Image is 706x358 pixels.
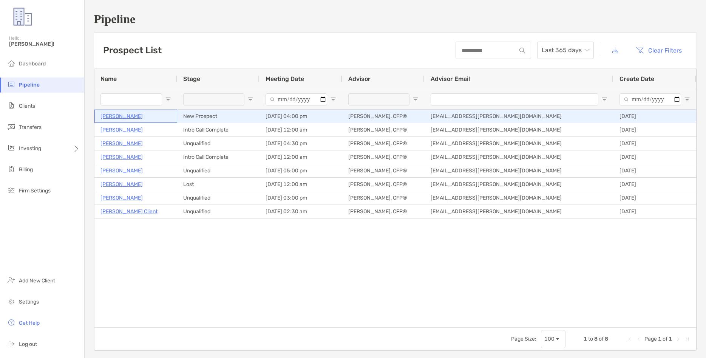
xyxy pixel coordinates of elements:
div: First Page [626,336,632,342]
div: Intro Call Complete [177,123,260,136]
button: Open Filter Menu [165,96,171,102]
button: Open Filter Menu [247,96,253,102]
span: 8 [594,336,598,342]
div: [EMAIL_ADDRESS][PERSON_NAME][DOMAIN_NAME] [425,178,613,191]
button: Clear Filters [630,42,687,59]
div: [EMAIL_ADDRESS][PERSON_NAME][DOMAIN_NAME] [425,110,613,123]
div: Intro Call Complete [177,150,260,164]
div: [DATE] 02:30 am [260,205,342,218]
span: Create Date [619,75,654,82]
span: 1 [658,336,661,342]
span: Settings [19,299,39,305]
div: Previous Page [635,336,641,342]
div: [EMAIL_ADDRESS][PERSON_NAME][DOMAIN_NAME] [425,191,613,205]
div: [DATE] [613,191,696,205]
span: 8 [605,336,608,342]
img: pipeline icon [7,80,16,89]
span: Name [100,75,117,82]
span: to [588,336,593,342]
p: [PERSON_NAME] [100,152,143,162]
span: Firm Settings [19,188,51,194]
a: [PERSON_NAME] [100,125,143,135]
div: [DATE] 03:00 pm [260,191,342,205]
div: Unqualified [177,137,260,150]
div: Unqualified [177,205,260,218]
a: [PERSON_NAME] [100,166,143,175]
span: Investing [19,145,41,152]
span: Transfers [19,124,42,130]
button: Open Filter Menu [330,96,336,102]
div: [DATE] 12:00 am [260,150,342,164]
div: [PERSON_NAME], CFP® [342,150,425,164]
img: settings icon [7,297,16,306]
span: Last 365 days [542,42,589,59]
img: add_new_client icon [7,276,16,285]
div: Page Size [541,330,565,348]
div: [DATE] 12:00 am [260,123,342,136]
a: [PERSON_NAME] [100,180,143,189]
img: Zoe Logo [9,3,36,30]
input: Meeting Date Filter Input [266,93,327,105]
input: Advisor Email Filter Input [431,93,598,105]
div: Unqualified [177,164,260,177]
div: [DATE] 04:00 pm [260,110,342,123]
span: Page [644,336,657,342]
p: [PERSON_NAME] [100,193,143,203]
input: Create Date Filter Input [619,93,681,105]
div: [DATE] [613,137,696,150]
span: Log out [19,341,37,347]
div: [DATE] [613,150,696,164]
div: [PERSON_NAME], CFP® [342,164,425,177]
div: [DATE] 12:00 am [260,178,342,191]
div: [DATE] 05:00 pm [260,164,342,177]
button: Open Filter Menu [412,96,419,102]
div: New Prospect [177,110,260,123]
img: get-help icon [7,318,16,327]
button: Open Filter Menu [601,96,607,102]
span: 1 [669,336,672,342]
span: Get Help [19,320,40,326]
div: [EMAIL_ADDRESS][PERSON_NAME][DOMAIN_NAME] [425,205,613,218]
p: [PERSON_NAME] [100,112,143,121]
img: transfers icon [7,122,16,131]
img: investing icon [7,143,16,152]
img: dashboard icon [7,59,16,68]
img: clients icon [7,101,16,110]
div: [PERSON_NAME], CFP® [342,137,425,150]
span: Stage [183,75,200,82]
span: Clients [19,103,35,109]
div: [DATE] [613,164,696,177]
div: Unqualified [177,191,260,205]
span: Pipeline [19,82,40,88]
span: 1 [584,336,587,342]
div: [DATE] [613,205,696,218]
span: Dashboard [19,60,46,67]
div: [DATE] [613,123,696,136]
div: [PERSON_NAME], CFP® [342,123,425,136]
a: [PERSON_NAME] Client [100,207,158,216]
span: [PERSON_NAME]! [9,41,80,47]
div: [PERSON_NAME], CFP® [342,205,425,218]
a: [PERSON_NAME] [100,139,143,148]
span: Advisor [348,75,371,82]
div: [DATE] [613,178,696,191]
span: of [663,336,667,342]
span: of [599,336,604,342]
img: firm-settings icon [7,186,16,195]
img: input icon [519,48,525,53]
div: Page Size: [511,336,536,342]
div: [DATE] 04:30 pm [260,137,342,150]
span: Billing [19,166,33,173]
img: billing icon [7,164,16,174]
div: Next Page [675,336,681,342]
button: Open Filter Menu [684,96,690,102]
div: Lost [177,178,260,191]
img: logout icon [7,339,16,348]
h1: Pipeline [94,12,697,26]
div: 100 [544,336,555,342]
